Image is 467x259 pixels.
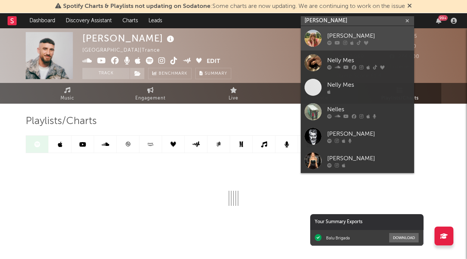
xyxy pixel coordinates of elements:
[390,54,419,59] span: 274,000
[117,13,143,28] a: Charts
[327,56,410,65] div: Nelly Mes
[82,46,169,55] div: [GEOGRAPHIC_DATA] | Trance
[207,57,220,66] button: Edit
[327,31,410,40] div: [PERSON_NAME]
[24,13,60,28] a: Dashboard
[310,214,424,230] div: Your Summary Exports
[82,68,130,79] button: Track
[60,94,74,103] span: Music
[301,51,414,75] a: Nelly Mes
[159,69,187,78] span: Benchmark
[26,117,97,126] span: Playlists/Charts
[301,75,414,100] a: Nelly Mes
[60,13,117,28] a: Discovery Assistant
[301,100,414,124] a: Nelles
[301,26,414,51] a: [PERSON_NAME]
[407,3,412,9] span: Dismiss
[327,105,410,114] div: Nelles
[326,235,350,241] div: Balu Brigada
[390,34,417,39] span: 112,535
[389,233,419,242] button: Download
[143,13,167,28] a: Leads
[229,94,238,103] span: Live
[327,154,410,163] div: [PERSON_NAME]
[26,83,109,104] a: Music
[192,83,275,104] a: Live
[327,129,410,138] div: [PERSON_NAME]
[436,18,441,24] button: 99+
[148,68,192,79] a: Benchmark
[301,149,414,173] a: [PERSON_NAME]
[135,94,165,103] span: Engagement
[63,3,210,9] span: Spotify Charts & Playlists not updating on Sodatone
[63,3,405,9] span: : Some charts are now updating. We are continuing to work on the issue
[438,15,448,21] div: 99 +
[390,44,416,49] span: 65,000
[275,83,358,104] a: Audience
[195,68,231,79] button: Summary
[301,16,414,26] input: Search for artists
[109,83,192,104] a: Engagement
[327,80,410,89] div: Nelly Mes
[82,32,176,44] div: [PERSON_NAME]
[301,124,414,149] a: [PERSON_NAME]
[205,72,227,76] span: Summary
